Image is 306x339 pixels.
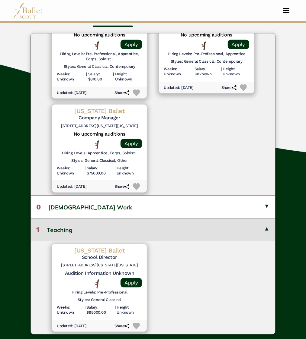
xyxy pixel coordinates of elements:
[279,8,293,14] button: Toggle navigation
[187,17,199,23] b: Jobs
[36,225,39,234] span: 1
[221,85,237,90] h6: Share
[57,72,85,82] h6: Weeks: Unknown
[114,184,130,189] h6: Share
[94,279,99,289] img: All
[164,85,193,90] h6: Updated: [DATE]
[113,72,114,82] h6: |
[201,41,206,50] img: All
[115,72,142,82] h6: Height Unknown
[133,183,140,190] img: Heart
[133,89,140,96] img: Heart
[87,166,113,176] h6: Salary: $75000.00
[94,140,99,149] img: All
[115,305,116,315] h6: |
[57,32,142,38] h5: No upcoming auditions
[57,263,142,268] h6: [STREET_ADDRESS][US_STATE][US_STATE]
[141,17,165,23] b: Programs
[57,107,142,115] h4: [US_STATE] Ballet
[64,64,135,69] h6: Styles: General Classical, Contemporary
[86,72,87,82] h6: |
[117,166,142,176] h6: Height Unknown
[57,305,83,315] h6: Weeks: Unknown
[87,305,114,315] h6: Salary: $95000.00
[57,124,142,129] h6: [STREET_ADDRESS][US_STATE][US_STATE]
[72,290,127,295] h6: Hiring Levels: Pre-Professional
[114,90,130,96] h6: Share
[71,158,128,163] h6: Styles: General Classical, Other
[240,84,247,91] img: Heart
[121,278,142,287] a: Apply
[85,305,85,315] h6: |
[121,139,142,148] a: Apply
[57,52,142,62] h6: Hiring Levels: Pre-Professional, Apprentice, Corps, Soloist+
[192,67,193,77] h6: |
[164,32,249,38] h5: No upcoming auditions
[195,67,220,77] h6: Salary Unknown
[168,52,245,57] h6: Hiring Levels: Pre-Professional, Apprentice
[121,40,142,49] a: Apply
[57,254,142,261] h5: School Director
[31,196,275,218] button: 0[DEMOGRAPHIC_DATA] Work
[57,166,83,176] h6: Weeks: Unknown
[117,305,142,315] h6: Height Unknown
[57,184,86,189] h6: Updated: [DATE]
[57,324,86,329] h6: Updated: [DATE]
[164,67,191,77] h6: Weeks: Unknown
[57,131,142,137] h5: No upcoming auditions
[57,246,142,254] h4: [US_STATE] Ballet
[94,41,99,50] img: All
[228,40,249,49] a: Apply
[62,151,137,156] h6: Hiring Levels: Apprentice, Corps, Soloist+
[101,17,124,23] b: Auditions
[57,90,86,96] h6: Updated: [DATE]
[114,166,115,176] h6: |
[36,203,41,211] span: 0
[88,72,112,82] h6: Salary: $810.00
[114,324,130,329] h6: Share
[171,59,242,64] h6: Styles: General Classical, Contemporary
[223,67,249,77] h6: Height Unknown
[31,218,275,241] button: 1Teaching
[78,297,121,303] h6: Styles: General Classical
[57,115,142,121] h5: Company Manager
[133,323,140,330] img: Heart
[57,270,142,277] h5: Audition Information Unknown
[85,166,85,176] h6: |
